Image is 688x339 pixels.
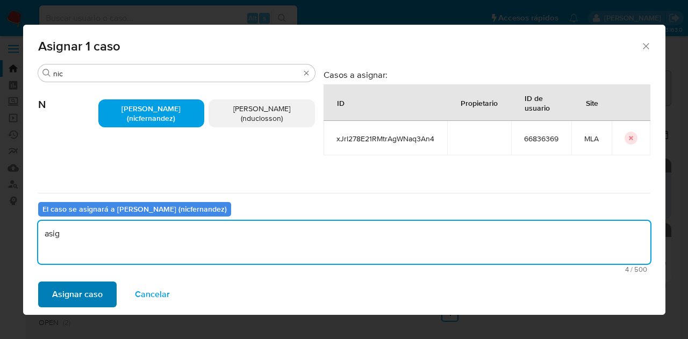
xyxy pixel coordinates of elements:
span: [PERSON_NAME] (nduclosson) [233,103,290,124]
span: Cancelar [135,283,170,306]
button: Asignar caso [38,282,117,307]
textarea: asig [38,221,650,264]
b: El caso se asignará a [PERSON_NAME] (nicfernandez) [42,204,227,214]
span: N [38,82,98,111]
span: Asignar caso [52,283,103,306]
span: xJrl278E21RMtrAgWNaq3An4 [336,134,434,143]
span: Asignar 1 caso [38,40,641,53]
div: ID [324,90,357,116]
span: MLA [584,134,599,143]
div: Propietario [448,90,511,116]
button: Buscar [42,69,51,77]
div: Site [573,90,611,116]
div: ID de usuario [512,85,571,120]
div: [PERSON_NAME] (nduclosson) [209,99,315,127]
button: Cancelar [121,282,184,307]
button: Cerrar ventana [641,41,650,51]
h3: Casos a asignar: [324,69,650,80]
input: Buscar analista [53,69,300,78]
span: [PERSON_NAME] (nicfernandez) [121,103,181,124]
span: 66836369 [524,134,558,143]
span: Máximo 500 caracteres [41,266,647,273]
div: [PERSON_NAME] (nicfernandez) [98,99,205,127]
button: Borrar [302,69,311,77]
div: assign-modal [23,25,665,315]
button: icon-button [625,132,637,145]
